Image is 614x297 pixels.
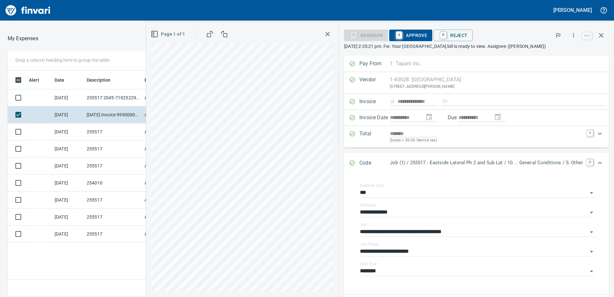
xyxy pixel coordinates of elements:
[152,30,185,38] span: Page 1 of 1
[145,76,165,84] span: Employee
[4,3,52,18] img: Finvari
[581,28,609,43] span: Close invoice
[360,262,377,266] label: Cost Type
[360,184,384,187] label: Expense Type
[52,106,84,123] td: [DATE]
[142,89,190,106] td: AP Invoices
[344,153,609,174] div: Expand
[344,126,609,148] div: Expand
[84,106,142,123] td: [DATE] Invoice 999000012 0925 from [GEOGRAPHIC_DATA] (1-40028)
[390,137,583,144] p: (basis + $0.00 Service tax)
[551,28,565,42] button: Flag
[587,130,593,136] a: T
[360,223,367,227] label: Job
[145,76,173,84] span: Employee
[84,226,142,243] td: 255517
[344,43,609,50] p: [DATE] 2:35:21 pm. Fw: Your [GEOGRAPHIC_DATA] bill is ready to view. Assignee: ([PERSON_NAME])
[84,140,142,157] td: 255517
[359,159,390,167] p: Code
[29,76,48,84] span: Alert
[587,188,596,197] button: Open
[149,28,188,40] button: Page 1 of 1
[587,228,596,237] button: Open
[566,28,581,42] button: More
[52,140,84,157] td: [DATE]
[55,76,65,84] span: Date
[142,192,190,209] td: AP Invoices
[8,35,38,42] p: My Expenses
[142,157,190,175] td: AP Invoices
[52,89,84,106] td: [DATE]
[142,106,190,123] td: AP Invoices
[553,7,592,14] h5: [PERSON_NAME]
[389,30,432,41] button: AApprove
[142,226,190,243] td: AP Invoices
[390,159,583,166] p: Job (1) / 255517.: Eastside Lateral Ph 2 and Sub Lat / 10. .: General Conditions / 5: Other
[52,209,84,226] td: [DATE]
[587,247,596,256] button: Open
[587,267,596,276] button: Open
[587,208,596,217] button: Open
[52,157,84,175] td: [DATE]
[142,209,190,226] td: AP Invoices
[8,35,38,42] nav: breadcrumb
[84,209,142,226] td: 255517
[84,192,142,209] td: 255517
[434,30,472,41] button: RReject
[84,175,142,192] td: 254010
[396,32,402,39] a: A
[52,226,84,243] td: [DATE]
[344,32,388,38] div: Reassign
[87,76,119,84] span: Description
[142,123,190,140] td: AP Invoices
[55,76,73,84] span: Date
[84,157,142,175] td: 255517
[52,123,84,140] td: [DATE]
[84,89,142,106] td: 255517 2045-71925229-003
[87,76,111,84] span: Description
[15,57,110,63] p: Drag a column heading here to group the table
[52,175,84,192] td: [DATE]
[52,192,84,209] td: [DATE]
[552,5,593,15] button: [PERSON_NAME]
[439,30,467,41] span: Reject
[394,30,427,41] span: Approve
[582,32,592,39] a: esc
[84,123,142,140] td: 255517
[142,175,190,192] td: AP Invoices
[142,140,190,157] td: AP Invoices
[587,159,593,166] a: C
[359,130,390,144] p: Total
[360,242,378,246] label: Job Phase
[29,76,39,84] span: Alert
[360,203,377,207] label: Company
[440,32,446,39] a: R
